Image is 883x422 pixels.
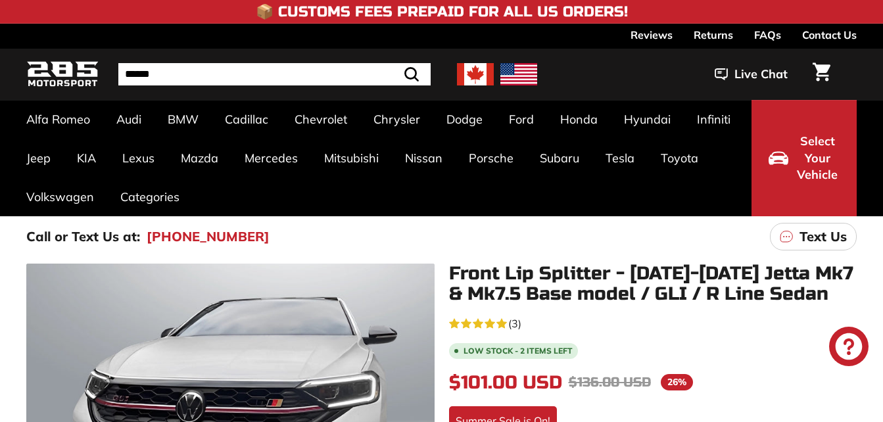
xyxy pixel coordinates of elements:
a: BMW [155,100,212,139]
h1: Front Lip Splitter - [DATE]-[DATE] Jetta Mk7 & Mk7.5 Base model / GLI / R Line Sedan [449,264,857,304]
button: Select Your Vehicle [752,100,857,216]
a: Toyota [648,139,711,177]
a: Alfa Romeo [13,100,103,139]
a: Contact Us [802,24,857,46]
a: Reviews [631,24,673,46]
a: Subaru [527,139,592,177]
a: KIA [64,139,109,177]
span: $136.00 USD [569,374,651,390]
a: Nissan [392,139,456,177]
span: (3) [508,316,521,331]
h4: 📦 Customs Fees Prepaid for All US Orders! [256,4,628,20]
a: Lexus [109,139,168,177]
span: Select Your Vehicle [795,133,840,183]
a: Mazda [168,139,231,177]
a: FAQs [754,24,781,46]
a: Volkswagen [13,177,107,216]
a: Tesla [592,139,648,177]
a: Returns [694,24,733,46]
a: Dodge [433,100,496,139]
a: Jeep [13,139,64,177]
span: $101.00 USD [449,371,562,394]
a: Text Us [770,223,857,250]
a: Cadillac [212,100,281,139]
inbox-online-store-chat: Shopify online store chat [825,327,872,369]
a: Chrysler [360,100,433,139]
a: Hyundai [611,100,684,139]
p: Text Us [799,227,847,246]
a: 5.0 rating (3 votes) [449,314,857,331]
a: Infiniti [684,100,744,139]
a: [PHONE_NUMBER] [147,227,270,246]
a: Ford [496,100,547,139]
img: Logo_285_Motorsport_areodynamics_components [26,59,99,90]
a: Mitsubishi [311,139,392,177]
a: Audi [103,100,155,139]
a: Honda [547,100,611,139]
span: Live Chat [734,66,788,83]
span: Low stock - 2 items left [464,347,573,355]
p: Call or Text Us at: [26,227,140,246]
button: Live Chat [698,58,805,91]
a: Categories [107,177,193,216]
span: 26% [661,374,693,390]
a: Mercedes [231,139,311,177]
a: Porsche [456,139,527,177]
a: Cart [805,52,838,97]
input: Search [118,63,431,85]
a: Chevrolet [281,100,360,139]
